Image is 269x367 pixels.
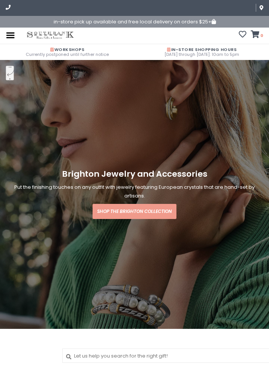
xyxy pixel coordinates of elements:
h1: Brighton Jewelry and Accessories [10,170,259,179]
span: Workshops [50,46,84,52]
img: menu [6,31,15,40]
a: 0 [251,32,263,39]
span: In-Store Shopping Hours [167,46,237,52]
span: [DATE] through [DATE]: 10am to 5pm [140,52,263,57]
span: Currently postponed until further notice [6,52,129,57]
span: 0 [260,32,263,39]
a: Shop the Brighton Collection [93,204,176,219]
span: Put the finishing touches on any outfit with jewelry featuring European crystals that are hand-se... [14,183,255,199]
img: Southbank Gift Company -- Home, Gifts, and Luxuries [25,31,76,40]
img: swipe left [6,66,14,80]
